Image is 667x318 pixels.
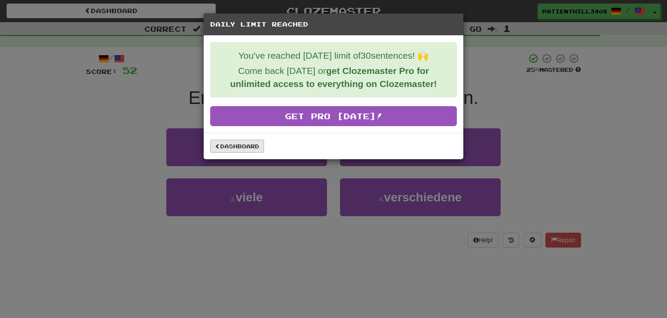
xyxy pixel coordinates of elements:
h5: Daily Limit Reached [210,20,457,29]
a: Dashboard [210,140,264,153]
a: Get Pro [DATE]! [210,106,457,126]
p: You've reached [DATE] limit of 30 sentences! 🙌 [217,49,450,62]
strong: get Clozemaster Pro for unlimited access to everything on Clozemaster! [230,66,437,89]
p: Come back [DATE] or [217,64,450,90]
